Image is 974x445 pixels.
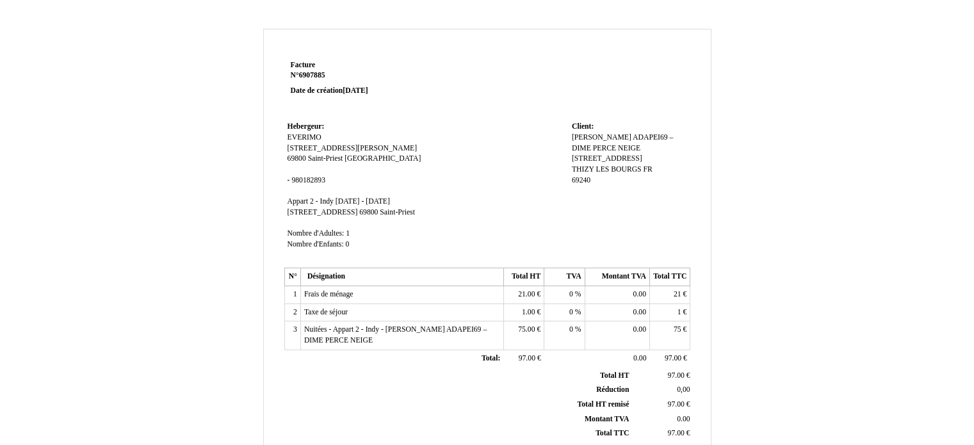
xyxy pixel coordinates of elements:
[288,133,321,142] span: EVERIMO
[674,325,681,334] span: 75
[665,354,681,362] span: 97.00
[518,325,535,334] span: 75.00
[633,325,646,334] span: 0.00
[633,308,646,316] span: 0.00
[288,122,325,131] span: Hebergeur:
[650,286,690,304] td: €
[674,290,681,298] span: 21
[482,354,500,362] span: Total:
[503,286,544,304] td: €
[336,197,390,206] span: [DATE] - [DATE]
[585,415,629,423] span: Montant TVA
[343,86,368,95] span: [DATE]
[572,133,673,152] span: ADAPEI69 – DIME PERCE NEIGE
[569,325,573,334] span: 0
[569,290,573,298] span: 0
[359,208,378,216] span: 69800
[288,154,306,163] span: 69800
[380,208,415,216] span: Saint-Priest
[677,415,690,423] span: 0.00
[572,176,590,184] span: 69240
[346,240,350,248] span: 0
[304,290,353,298] span: Frais de ménage
[572,122,594,131] span: Client:
[600,371,629,380] span: Total HT
[668,429,685,437] span: 97.00
[677,385,690,394] span: 0,00
[644,165,653,174] span: FR
[572,165,642,174] span: THIZY LES BOURGS
[288,144,418,152] span: [STREET_ADDRESS][PERSON_NAME]
[284,303,300,321] td: 2
[572,154,642,163] span: [STREET_ADDRESS]
[308,154,343,163] span: Saint-Priest
[596,385,629,394] span: Réduction
[518,290,535,298] span: 21.00
[678,308,681,316] span: 1
[288,240,344,248] span: Nombre d'Enfants:
[569,308,573,316] span: 0
[631,398,692,412] td: €
[288,197,334,206] span: Appart 2 - Indy
[291,176,325,184] span: 980182893
[544,321,585,350] td: %
[544,268,585,286] th: TVA
[668,371,685,380] span: 97.00
[631,369,692,383] td: €
[503,321,544,350] td: €
[291,86,368,95] strong: Date de création
[304,325,487,344] span: Nuitées - Appart 2 - Indy - [PERSON_NAME] ADAPEI69 – DIME PERCE NEIGE
[519,354,535,362] span: 97.00
[284,321,300,350] td: 3
[650,350,690,368] td: €
[288,229,345,238] span: Nombre d'Adultes:
[300,268,503,286] th: Désignation
[650,303,690,321] td: €
[284,268,300,286] th: N°
[291,61,316,69] span: Facture
[503,303,544,321] td: €
[633,290,646,298] span: 0.00
[299,71,325,79] span: 6907885
[291,70,444,81] strong: N°
[503,268,544,286] th: Total HT
[345,154,421,163] span: [GEOGRAPHIC_DATA]
[633,354,646,362] span: 0.00
[544,303,585,321] td: %
[304,308,348,316] span: Taxe de séjour
[572,133,631,142] span: [PERSON_NAME]
[346,229,350,238] span: 1
[596,429,629,437] span: Total TTC
[585,268,649,286] th: Montant TVA
[288,208,358,216] span: [STREET_ADDRESS]
[522,308,535,316] span: 1.00
[503,350,544,368] td: €
[284,286,300,304] td: 1
[577,400,629,409] span: Total HT remisé
[650,321,690,350] td: €
[650,268,690,286] th: Total TTC
[631,426,692,441] td: €
[544,286,585,304] td: %
[288,176,290,184] span: -
[668,400,685,409] span: 97.00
